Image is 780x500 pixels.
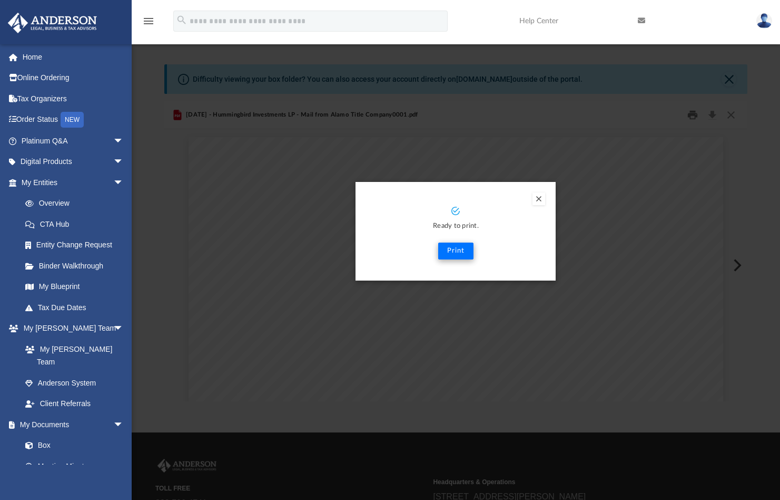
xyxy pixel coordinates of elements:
a: My Blueprint [15,276,134,297]
img: Anderson Advisors Platinum Portal [5,13,100,33]
a: Overview [15,193,140,214]
a: My Entitiesarrow_drop_down [7,172,140,193]
a: Order StatusNEW [7,109,140,131]
a: Binder Walkthrough [15,255,140,276]
a: Tax Due Dates [15,297,140,318]
img: User Pic [756,13,772,28]
a: Client Referrals [15,393,134,415]
div: Preview [164,101,748,401]
span: arrow_drop_down [113,414,134,436]
a: menu [142,20,155,27]
a: Home [7,46,140,68]
a: Tax Organizers [7,88,140,109]
i: menu [142,15,155,27]
p: Ready to print. [366,220,545,233]
a: Digital Productsarrow_drop_down [7,151,140,172]
i: search [176,14,187,26]
a: My [PERSON_NAME] Teamarrow_drop_down [7,318,134,339]
span: arrow_drop_down [113,151,134,173]
span: arrow_drop_down [113,172,134,194]
span: arrow_drop_down [113,130,134,152]
a: Entity Change Request [15,235,140,256]
a: My Documentsarrow_drop_down [7,414,134,435]
div: NEW [61,112,84,128]
span: arrow_drop_down [113,318,134,340]
a: Meeting Minutes [15,456,134,477]
button: Print [438,243,473,259]
a: My [PERSON_NAME] Team [15,339,129,372]
a: Anderson System [15,372,134,393]
a: Platinum Q&Aarrow_drop_down [7,130,140,151]
a: Online Ordering [7,68,140,89]
a: CTA Hub [15,214,140,235]
a: Box [15,435,129,456]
